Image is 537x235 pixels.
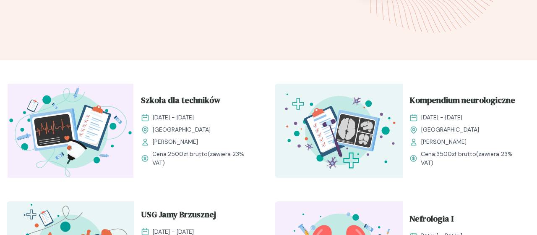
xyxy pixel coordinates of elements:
[275,84,403,178] img: Z2B805bqstJ98kzs_Neuro_T.svg
[7,84,134,178] img: Z2B_FZbqstJ98k08_Technicy_T.svg
[152,150,255,167] span: Cena: (zawiera 23% VAT)
[153,113,194,122] span: [DATE] - [DATE]
[141,94,255,110] a: Szkoła dla techników
[436,150,476,158] span: 3500 zł brutto
[141,208,255,224] a: USG Jamy Brzusznej
[168,150,208,158] span: 2500 zł brutto
[409,212,454,228] span: Nefrologia I
[421,125,479,134] span: [GEOGRAPHIC_DATA]
[421,113,462,122] span: [DATE] - [DATE]
[141,94,221,110] span: Szkoła dla techników
[409,94,524,110] a: Kompendium neurologiczne
[409,94,515,110] span: Kompendium neurologiczne
[153,137,198,146] span: [PERSON_NAME]
[421,137,467,146] span: [PERSON_NAME]
[421,150,524,167] span: Cena: (zawiera 23% VAT)
[153,125,211,134] span: [GEOGRAPHIC_DATA]
[409,212,524,228] a: Nefrologia I
[141,208,216,224] span: USG Jamy Brzusznej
